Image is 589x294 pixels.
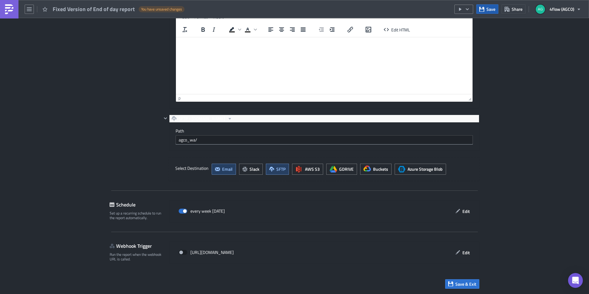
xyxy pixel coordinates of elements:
span: Slack [250,166,259,172]
button: Buckets [360,164,392,175]
div: Webhook Trigger [110,241,169,251]
button: Justify [298,25,308,34]
button: Edit [452,248,473,257]
span: Save & Exit [455,281,476,287]
iframe: Rich Text Area [176,37,473,94]
label: Path [176,128,473,134]
button: Align center [276,25,287,34]
span: AWS S3 [305,166,320,172]
button: Clear formatting [180,25,190,34]
button: Italic [209,25,219,34]
span: SFTP [276,166,286,172]
div: p [178,95,181,101]
button: Insert/edit link [345,25,355,34]
div: [URL][DOMAIN_NAME] [179,248,234,257]
button: Email [212,164,236,175]
span: Edit HTML [391,26,410,33]
label: Select Destination [175,164,209,173]
div: Set up a recurring schedule to run the report automatically. [110,211,165,220]
span: Buckets [373,166,388,172]
button: Slack [239,164,263,175]
button: Edit HTML [381,25,412,34]
span: SFTP - [DOMAIN_NAME] [179,115,225,122]
div: Schedule [110,200,169,209]
button: Edit [452,206,473,216]
button: Align right [287,25,298,34]
div: every week [DATE] [179,206,225,216]
div: Background color [227,25,242,34]
span: 4flow (AGCO) [550,6,574,12]
button: AWS S3 [292,164,323,175]
span: Azure Storage Blob [408,166,443,172]
button: Azure Storage BlobAzure Storage Blob [395,164,446,175]
div: Text color [242,25,258,34]
button: Decrease indent [316,25,327,34]
span: Edit [462,208,470,214]
span: Edit [462,249,470,256]
span: Save [486,6,495,12]
span: Email [222,166,233,172]
button: GDRIVE [326,164,357,175]
button: Hide content [162,115,169,122]
button: Increase indent [327,25,337,34]
button: SFTP - [DOMAIN_NAME] [169,115,234,122]
button: SFTP [266,164,289,175]
span: You have unsaved changes [141,7,182,12]
div: Open Intercom Messenger [568,273,583,288]
button: Insert/edit image [363,25,374,34]
button: Save & Exit [445,279,479,289]
button: Bold [198,25,208,34]
button: Save [476,4,498,14]
img: PushMetrics [4,4,14,14]
div: Run the report when the webhook URL is called. [110,252,165,262]
div: Resize [466,94,473,102]
span: Fixed Version of End of day report [53,6,136,13]
button: 4flow (AGCO) [532,2,584,16]
span: Azure Storage Blob [398,165,405,173]
span: GDRIVE [339,166,354,172]
button: Share [502,4,526,14]
span: Share [512,6,522,12]
img: Avatar [535,4,546,14]
button: Align left [266,25,276,34]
